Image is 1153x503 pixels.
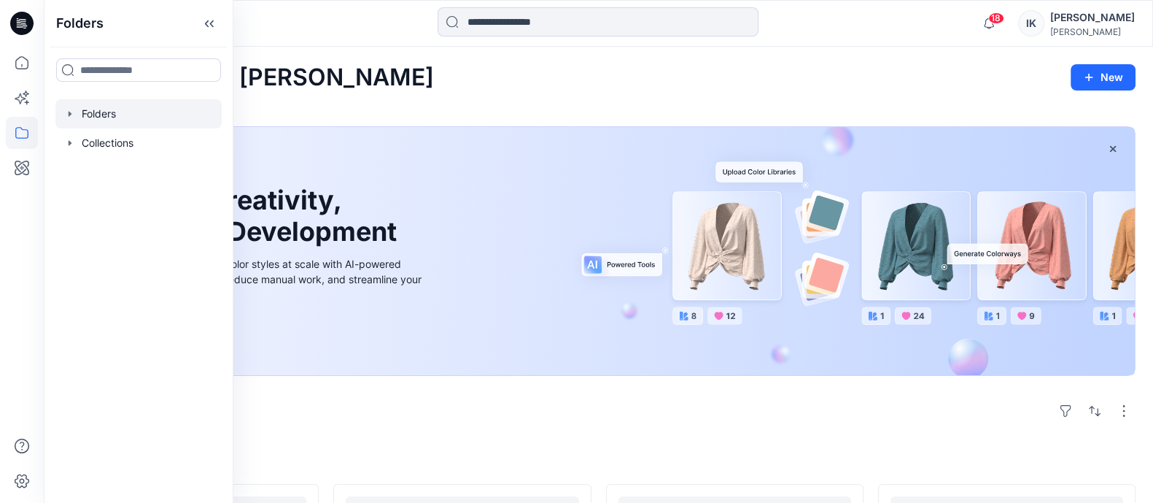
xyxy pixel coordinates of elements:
[61,64,434,91] h2: Welcome back, [PERSON_NAME]
[97,256,425,302] div: Explore ideas faster and recolor styles at scale with AI-powered tools that boost creativity, red...
[1071,64,1135,91] button: New
[1050,9,1135,26] div: [PERSON_NAME]
[1018,10,1044,37] div: IK
[97,320,425,349] a: Discover more
[61,452,1135,469] h4: Styles
[988,12,1004,24] span: 18
[97,185,403,247] h1: Unleash Creativity, Speed Up Development
[1050,26,1135,37] div: [PERSON_NAME]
